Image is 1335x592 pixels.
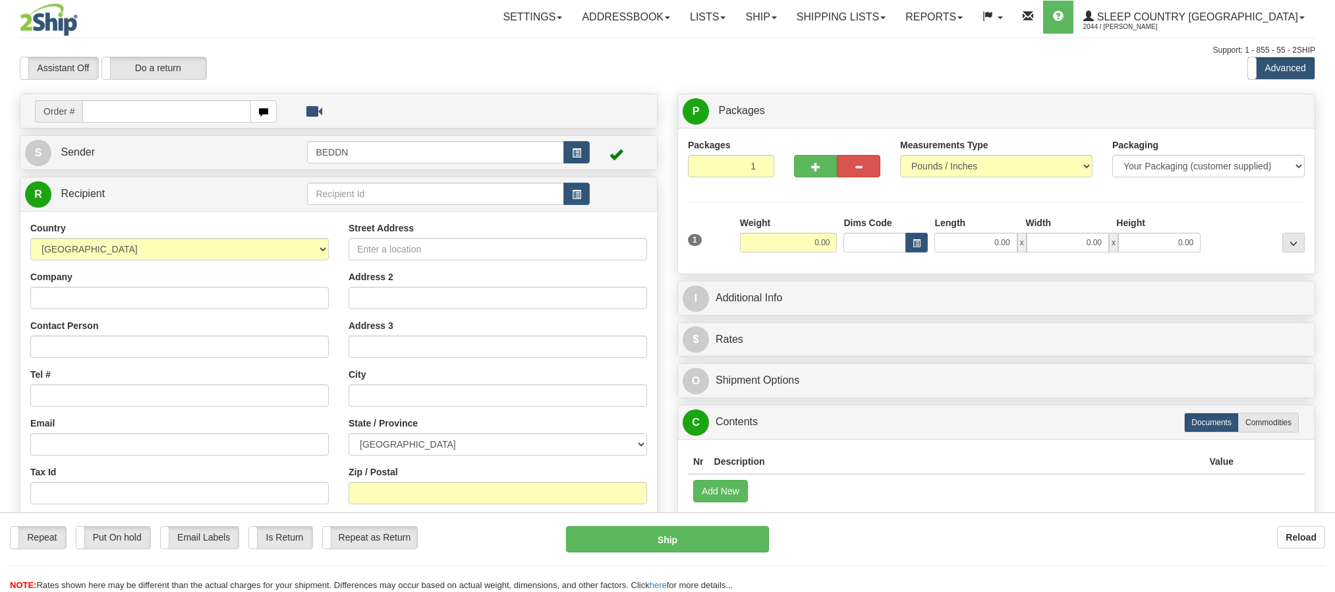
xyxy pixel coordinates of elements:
a: Addressbook [572,1,680,34]
label: Weight [740,216,770,229]
a: Lists [680,1,735,34]
th: Value [1204,450,1239,474]
a: here [650,580,667,590]
span: C [683,409,709,436]
button: Reload [1277,526,1325,548]
span: x [1109,233,1118,252]
label: Commodities [1238,413,1299,432]
span: Order # [35,100,82,123]
iframe: chat widget [1305,229,1334,363]
th: Description [709,450,1205,474]
span: O [683,368,709,394]
span: Sleep Country [GEOGRAPHIC_DATA] [1094,11,1298,22]
img: logo2044.jpg [20,3,78,36]
div: ... [1282,233,1305,252]
label: Dims Code [843,216,892,229]
label: Company [30,270,72,283]
span: Recipient [61,188,105,199]
label: Street Address [349,222,414,235]
label: Country [30,222,66,235]
span: Packages [718,105,764,116]
label: Height [1116,216,1145,229]
span: I [683,285,709,312]
div: Support: 1 - 855 - 55 - 2SHIP [20,45,1315,56]
button: Add New [693,480,748,502]
label: Put On hold [76,527,150,548]
input: Enter a location [349,238,647,260]
span: 1 [688,234,702,246]
label: State / Province [349,417,418,430]
label: Assistant Off [20,57,98,79]
a: S Sender [25,139,307,166]
button: Ship [566,526,769,552]
label: Packages [688,138,731,152]
a: Shipping lists [787,1,895,34]
a: $Rates [683,326,1310,353]
a: IAdditional Info [683,285,1310,312]
a: Sleep Country [GEOGRAPHIC_DATA] 2044 / [PERSON_NAME] [1073,1,1315,34]
input: Sender Id [307,141,563,163]
label: Is Return [249,527,312,548]
label: Repeat [11,527,66,548]
label: Address 3 [349,319,393,332]
label: Email [30,417,55,430]
label: Zip / Postal [349,465,398,479]
label: Packaging [1112,138,1158,152]
span: S [25,140,51,166]
a: Settings [493,1,572,34]
a: P Packages [683,98,1310,125]
b: Reload [1286,532,1317,543]
a: CContents [683,409,1310,436]
label: Email Labels [161,527,239,548]
label: Measurements Type [900,138,988,152]
span: R [25,181,51,208]
label: Tel # [30,368,51,381]
label: Address 2 [349,270,393,283]
span: $ [683,326,709,353]
label: Do a return [102,57,206,79]
a: Reports [895,1,973,34]
th: Nr [688,450,709,474]
input: Recipient Id [307,183,563,205]
label: City [349,368,366,381]
label: Width [1025,216,1051,229]
span: 2044 / [PERSON_NAME] [1083,20,1182,34]
span: NOTE: [10,580,36,590]
label: Repeat as Return [323,527,417,548]
span: x [1017,233,1027,252]
label: Length [934,216,965,229]
label: Contact Person [30,319,98,332]
span: Sender [61,146,95,158]
a: Ship [735,1,786,34]
a: OShipment Options [683,367,1310,394]
label: Tax Id [30,465,56,479]
label: Advanced [1248,57,1315,79]
label: Documents [1184,413,1239,432]
span: P [683,98,709,125]
a: R Recipient [25,181,276,208]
